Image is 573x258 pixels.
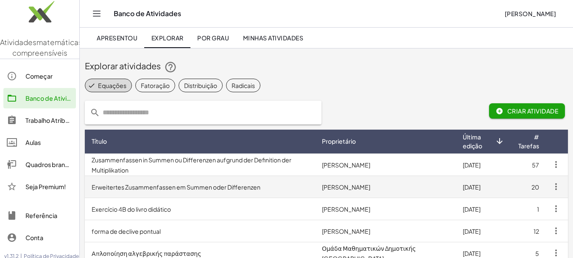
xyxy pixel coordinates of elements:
a: Conta [3,227,76,248]
font: [DATE] [463,205,481,213]
font: Proprietário [322,137,356,145]
font: matemáticas compreensíveis [12,37,83,58]
font: Explorar [151,34,184,42]
font: Banco de Atividades [25,94,85,102]
a: Aulas [3,132,76,153]
a: Banco de Atividades [3,88,76,108]
font: [DATE] [463,227,481,235]
font: Começar [25,72,53,80]
font: [DATE] [463,249,481,257]
font: Zusammenfassen in Summen ou Differenzen aufgrund der Definition der Multiplikation [92,156,291,174]
font: Equações [98,82,126,89]
font: Aulas [25,139,41,146]
font: 57 [532,161,539,169]
a: Trabalho Atribuído [3,110,76,130]
font: [PERSON_NAME] [322,227,370,235]
font: Quadros brancos [25,161,75,168]
font: Conta [25,234,43,241]
font: [PERSON_NAME] [322,205,370,213]
i: prepended action [90,108,100,118]
button: Criar atividade [489,103,565,119]
font: [PERSON_NAME] [322,161,370,169]
font: Explorar atividades [85,60,161,71]
font: Radicais [232,82,255,89]
font: Fatoração [141,82,170,89]
font: 5 [535,249,539,257]
font: 12 [534,227,539,235]
font: Απλοποίηση αλγεβρικής παράστασης [92,249,201,257]
font: 20 [531,183,539,191]
font: Distribuição [184,82,217,89]
font: [PERSON_NAME] [322,183,370,191]
font: Última edição [463,133,482,150]
a: Quadros brancos [3,154,76,175]
font: Seja Premium! [25,183,66,190]
font: [DATE] [463,183,481,191]
font: [DATE] [463,161,481,169]
button: [PERSON_NAME] [498,6,563,21]
font: Criar atividade [507,107,558,115]
font: forma de declive pontual [92,227,161,235]
font: Erweitertes Zusammenfassen em Summen oder Differenzen [92,183,260,191]
font: # Tarefas [518,133,539,150]
a: Referência [3,205,76,226]
button: Alternar navegação [90,7,103,20]
font: Por grau [197,34,229,42]
font: 1 [537,205,539,213]
a: Começar [3,66,76,86]
font: Minhas Atividades [243,34,303,42]
font: Trabalho Atribuído [25,116,78,124]
font: [PERSON_NAME] [505,10,556,17]
font: Título [92,137,107,145]
font: Apresentou [97,34,137,42]
font: Exercício 4B do livro didático [92,205,171,213]
font: Referência [25,212,57,219]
